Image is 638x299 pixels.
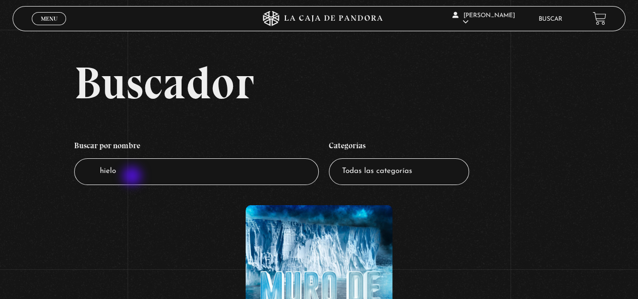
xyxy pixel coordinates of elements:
[452,13,515,25] span: [PERSON_NAME]
[74,136,319,159] h4: Buscar por nombre
[539,16,562,22] a: Buscar
[329,136,469,159] h4: Categorías
[41,16,57,22] span: Menu
[37,24,61,31] span: Cerrar
[593,12,606,25] a: View your shopping cart
[74,60,625,105] h2: Buscador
